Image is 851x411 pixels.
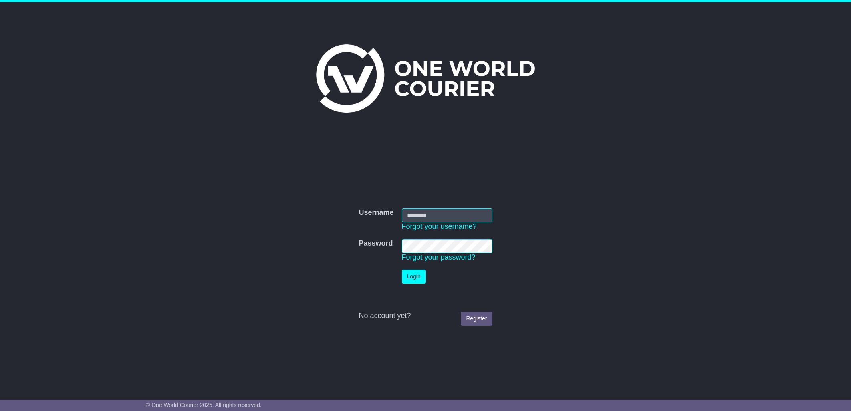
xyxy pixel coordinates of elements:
[359,239,393,248] label: Password
[461,312,492,326] a: Register
[402,253,476,261] a: Forgot your password?
[359,312,492,320] div: No account yet?
[359,208,393,217] label: Username
[146,402,262,408] span: © One World Courier 2025. All rights reserved.
[402,270,426,284] button: Login
[402,222,477,230] a: Forgot your username?
[316,44,535,113] img: One World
